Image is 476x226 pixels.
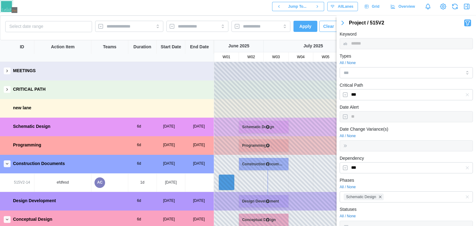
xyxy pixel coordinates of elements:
label: Date Alert [340,104,359,111]
div: Programming [13,142,41,149]
span: Schematic Design [346,194,376,200]
label: Dependency [340,155,364,162]
div: Start Date [161,44,181,50]
div: Conceptual Design [240,217,281,223]
a: All / None [340,134,356,138]
div: W01 [214,54,239,60]
label: Date Change Variance(s) [340,126,388,133]
div: [DATE] [184,161,214,167]
div: June 2025 [214,43,263,50]
div: July 2025 [264,43,363,50]
div: Construction Documents [13,160,65,167]
span: Apply [299,21,311,32]
div: 1d [140,180,144,185]
label: Types [340,53,351,60]
div: [DATE] [184,124,214,129]
div: Construction Documents [240,161,288,167]
div: W04 [289,54,313,60]
div: [DATE] [154,124,184,129]
div: Action Item [51,44,75,50]
div: 6d [124,216,154,222]
a: View Project [439,2,447,11]
span: All Lanes [338,2,353,11]
div: new lane [13,105,31,111]
span: Jump To... [288,2,306,11]
div: [DATE] [184,142,214,148]
a: All / None [340,185,356,189]
div: Project / 515V2 [349,19,464,27]
label: Keyword [340,31,356,38]
div: 6d [124,142,154,148]
label: Statuses [340,206,356,213]
a: All / None [340,214,356,218]
div: Schematic Design [240,124,279,130]
button: Close Drawer [462,2,471,11]
div: [DATE] [154,142,184,148]
a: Notifications [423,1,433,12]
div: Conceptual Design [13,216,52,223]
div: AC [95,177,105,188]
label: Phases [340,177,354,184]
div: [DATE] [184,216,214,222]
div: [DATE] [154,216,184,222]
label: Critical Path [340,82,363,89]
div: Schematic Design [13,123,51,130]
span: Overview [399,2,415,11]
div: W03 [264,54,288,60]
span: Clear [323,21,334,32]
div: [DATE] [154,161,184,167]
div: Duration [134,44,152,50]
div: Teams [103,44,116,50]
div: Programming [240,143,271,149]
div: 6d [124,161,154,167]
button: Filter [464,20,471,26]
div: 6d [124,124,154,129]
a: All / None [340,61,356,65]
div: End Date [190,44,209,50]
div: 515V2-14 [14,180,30,185]
div: [DATE] [184,198,214,204]
div: Design Development [240,198,284,204]
div: [DATE] [165,180,177,185]
div: 6d [124,198,154,204]
div: Design Development [13,198,56,204]
span: Grid [372,2,380,11]
div: W05 [313,54,338,60]
div: W02 [239,54,263,60]
span: Select date range [9,24,43,29]
div: efdfesd [37,180,89,185]
div: ID [20,44,24,50]
div: CRITICAL PATH [13,86,46,93]
div: [DATE] [154,198,184,204]
button: Refresh Grid [451,2,459,11]
div: MEETINGS [13,67,36,74]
